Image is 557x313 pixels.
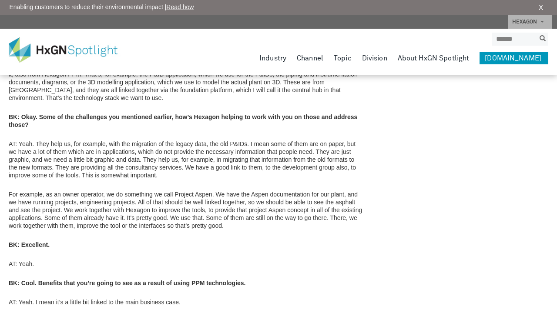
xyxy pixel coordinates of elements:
[9,190,364,230] p: For example, as an owner operator, we do something we call Project Aspen. We have the Aspen docum...
[10,3,194,12] span: Enabling customers to reduce their environmental impact |
[480,52,548,64] a: [DOMAIN_NAME]
[539,3,544,13] a: X
[259,52,286,64] a: Industry
[297,52,323,64] a: Channel
[508,15,552,29] a: HEXAGON
[9,140,364,179] p: AT: Yeah. They help us, for example, with the migration of the legacy data, the old P&IDs. I mean...
[334,52,352,64] a: Topic
[9,260,364,268] p: AT: Yeah.
[166,3,194,10] a: Read how
[398,52,470,64] a: About HxGN Spotlight
[9,298,364,306] p: AT: Yeah. I mean it’s a little bit linked to the main business case.
[362,52,387,64] a: Division
[9,241,50,248] strong: BK: Excellent.
[9,37,131,63] img: HxGN Spotlight
[9,280,246,286] strong: BK: Cool. Benefits that you’re going to see as a result of using PPM technologies.
[9,113,357,128] strong: BK: Okay. Some of the challenges you mentioned earlier, how’s Hexagon helping to work with you on...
